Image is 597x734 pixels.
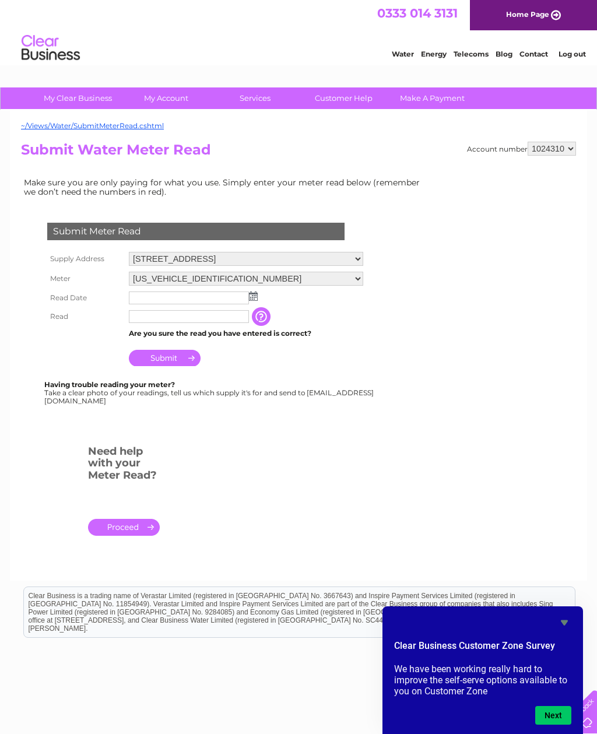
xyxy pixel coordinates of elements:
b: Having trouble reading your meter? [44,380,175,389]
div: Submit Meter Read [47,223,345,240]
a: Customer Help [296,87,392,109]
a: Energy [421,50,447,58]
a: Blog [496,50,512,58]
th: Read Date [44,289,126,307]
div: Clear Business Customer Zone Survey [394,616,571,725]
a: Log out [559,50,586,58]
td: Make sure you are only paying for what you use. Simply enter your meter read below (remember we d... [21,175,429,199]
h2: Clear Business Customer Zone Survey [394,639,571,659]
input: Submit [129,350,201,366]
h2: Submit Water Meter Read [21,142,576,164]
a: 0333 014 3131 [377,6,458,20]
button: Next question [535,706,571,725]
a: My Account [118,87,215,109]
th: Meter [44,269,126,289]
a: Contact [519,50,548,58]
a: ~/Views/Water/SubmitMeterRead.cshtml [21,121,164,130]
a: Telecoms [454,50,489,58]
td: Are you sure the read you have entered is correct? [126,326,366,341]
a: My Clear Business [30,87,126,109]
div: Clear Business is a trading name of Verastar Limited (registered in [GEOGRAPHIC_DATA] No. 3667643... [24,6,575,57]
th: Supply Address [44,249,126,269]
input: Information [252,307,273,326]
img: ... [249,292,258,301]
img: logo.png [21,30,80,66]
div: Account number [467,142,576,156]
p: We have been working really hard to improve the self-serve options available to you on Customer Zone [394,663,571,697]
th: Read [44,307,126,326]
a: Make A Payment [384,87,480,109]
a: . [88,519,160,536]
a: Services [207,87,303,109]
button: Hide survey [557,616,571,630]
a: Water [392,50,414,58]
div: Take a clear photo of your readings, tell us which supply it's for and send to [EMAIL_ADDRESS][DO... [44,381,375,405]
h3: Need help with your Meter Read? [88,443,160,487]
